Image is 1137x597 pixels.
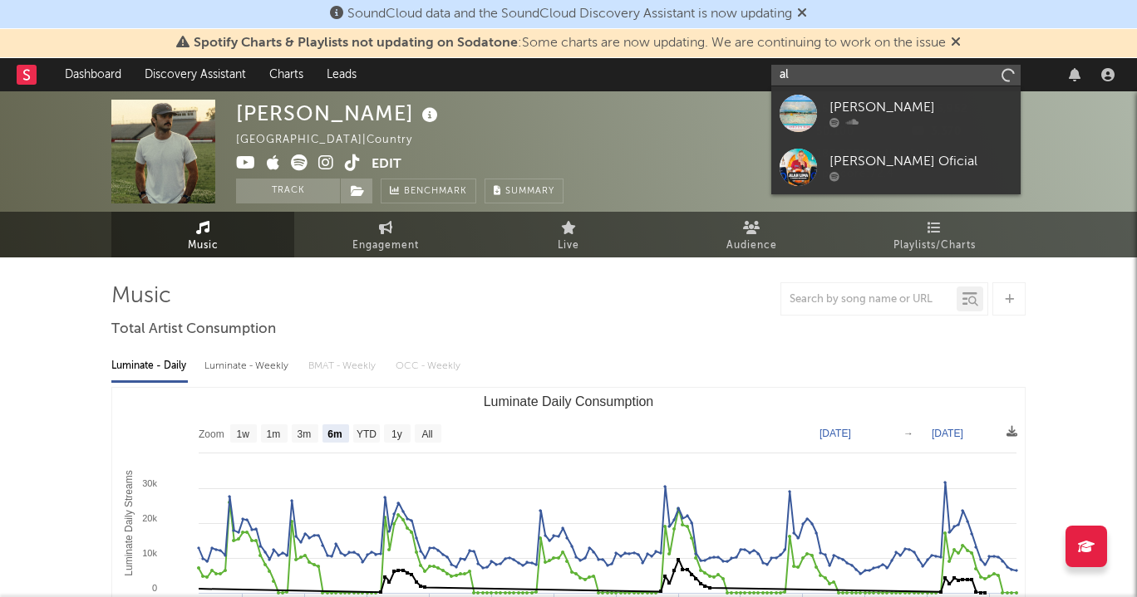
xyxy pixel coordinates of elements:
text: Luminate Daily Streams [123,470,135,575]
div: [PERSON_NAME] Oficial [829,152,1012,172]
div: [GEOGRAPHIC_DATA] | Country [236,130,431,150]
div: [PERSON_NAME] [236,100,442,127]
a: [PERSON_NAME] Oficial [771,140,1021,194]
span: Music [188,236,219,256]
text: Luminate Daily Consumption [484,394,654,409]
span: SoundCloud data and the SoundCloud Discovery Assistant is now updating [347,7,792,21]
a: Live [477,212,660,257]
span: Engagement [352,236,419,256]
text: 20k [142,513,157,523]
span: Benchmark [404,182,467,202]
text: 0 [152,583,157,593]
div: [PERSON_NAME] [829,98,1012,118]
input: Search for artists [771,65,1021,86]
span: Dismiss [797,7,807,21]
a: Music [111,212,294,257]
text: 6m [327,428,342,440]
a: Audience [660,212,843,257]
a: Benchmark [381,179,476,203]
text: YTD [357,428,377,440]
a: Leads [315,58,368,91]
div: Luminate - Weekly [204,352,292,380]
text: 3m [298,428,312,440]
text: 10k [142,548,157,558]
a: [PERSON_NAME] [771,86,1021,140]
span: Summary [505,187,554,196]
input: Search by song name or URL [781,293,957,306]
a: Engagement [294,212,477,257]
span: Spotify Charts & Playlists not updating on Sodatone [194,37,518,50]
span: Live [558,236,579,256]
text: 1y [391,428,402,440]
button: Summary [485,179,564,203]
button: Edit [372,154,401,175]
span: Audience [726,236,777,256]
text: 30k [142,478,157,488]
a: Charts [258,58,315,91]
text: 1m [267,428,281,440]
button: Track [236,179,340,203]
text: 1w [237,428,250,440]
div: Luminate - Daily [111,352,188,380]
span: Total Artist Consumption [111,320,276,340]
a: Playlists/Charts [843,212,1026,257]
a: Dashboard [53,58,133,91]
text: → [903,428,913,439]
span: Playlists/Charts [893,236,976,256]
text: All [421,428,432,440]
text: [DATE] [820,428,851,439]
a: Discovery Assistant [133,58,258,91]
span: : Some charts are now updating. We are continuing to work on the issue [194,37,946,50]
text: Zoom [199,428,224,440]
span: Dismiss [951,37,961,50]
text: [DATE] [932,428,963,439]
